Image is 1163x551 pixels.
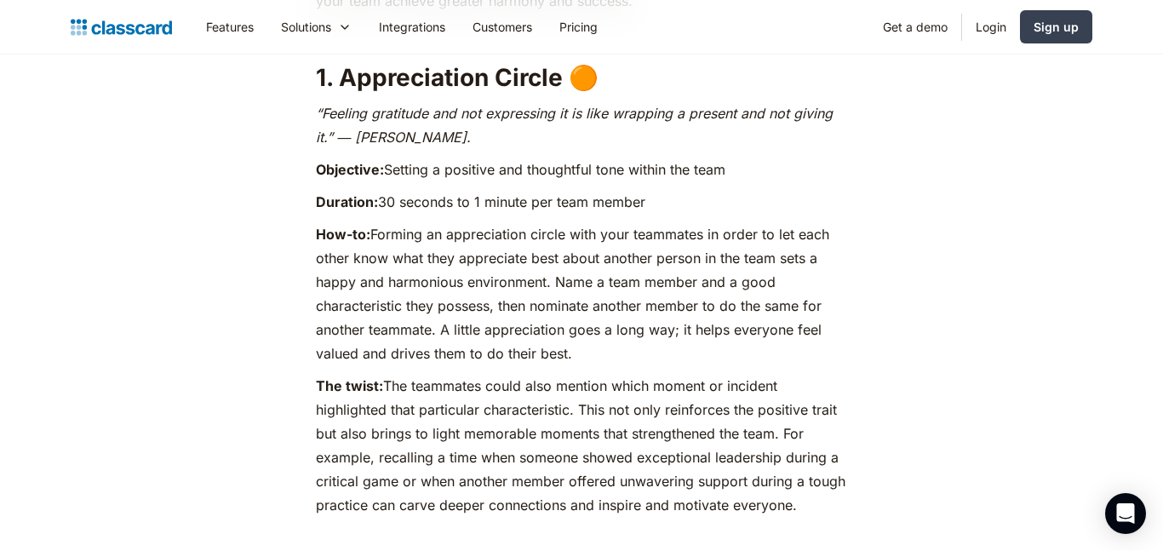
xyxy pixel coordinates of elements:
div: Solutions [281,18,331,36]
a: Get a demo [869,8,961,46]
a: Integrations [365,8,459,46]
p: ‍ [316,525,846,549]
strong: The twist: [316,377,383,394]
strong: How-to: [316,226,370,243]
p: Setting a positive and thoughtful tone within the team [316,158,846,181]
a: Pricing [546,8,611,46]
a: Features [192,8,267,46]
strong: 1. Appreciation Circle 🟠 [316,63,599,92]
strong: Duration: [316,193,378,210]
div: Open Intercom Messenger [1105,493,1146,534]
strong: Objective: [316,161,384,178]
p: The teammates could also mention which moment or incident highlighted that particular characteris... [316,374,846,517]
a: Customers [459,8,546,46]
a: home [71,15,172,39]
a: Login [962,8,1020,46]
em: “Feeling gratitude and not expressing it is like wrapping a present and not giving it.” ― [PERSON... [316,105,833,146]
div: Sign up [1034,18,1079,36]
p: Forming an appreciation circle with your teammates in order to let each other know what they appr... [316,222,846,365]
div: Solutions [267,8,365,46]
a: Sign up [1020,10,1092,43]
p: 30 seconds to 1 minute per team member [316,190,846,214]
